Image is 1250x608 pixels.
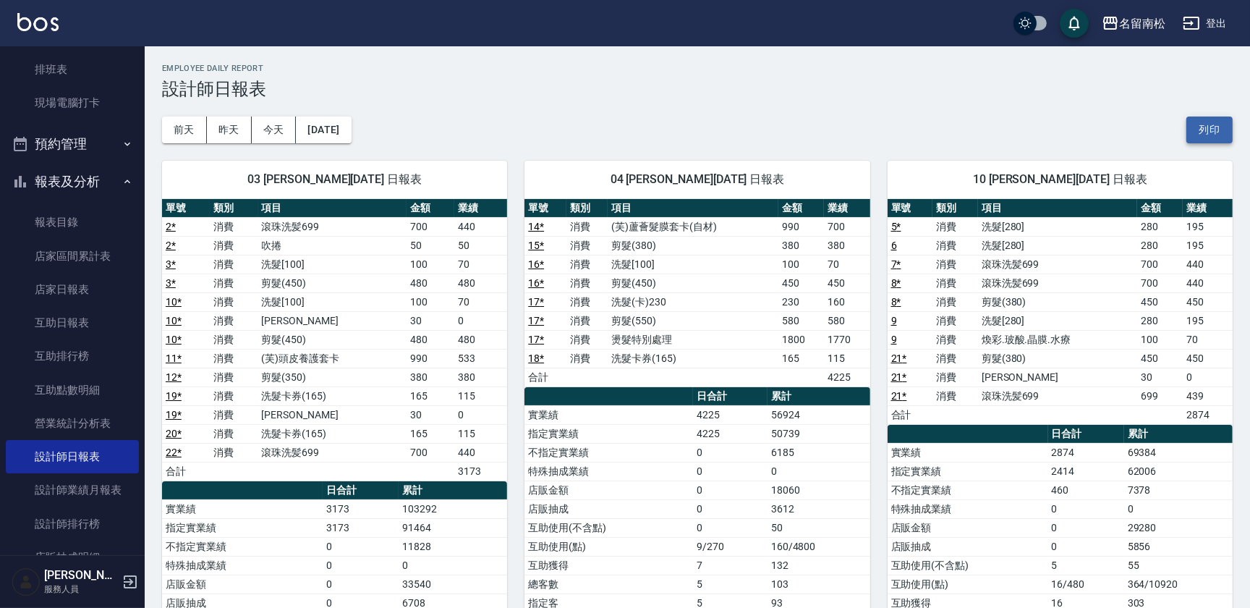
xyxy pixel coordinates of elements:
td: 103292 [399,499,507,518]
td: 56924 [768,405,870,424]
td: 剪髮(380) [608,236,778,255]
td: 洗髮[100] [608,255,778,274]
td: 不指定實業績 [162,537,323,556]
td: 消費 [932,368,978,387]
td: 互助使用(點) [524,537,693,556]
td: 100 [1137,330,1183,349]
td: 1770 [824,330,870,349]
span: 10 [PERSON_NAME][DATE] 日報表 [905,172,1215,187]
td: 70 [824,255,870,274]
td: 50 [768,518,870,537]
td: 實業績 [162,499,323,518]
td: 洗髮(卡)230 [608,292,778,311]
a: 互助日報表 [6,306,139,339]
td: 0 [323,575,399,594]
td: 剪髮(380) [978,292,1137,311]
a: 9 [891,334,897,345]
td: 439 [1183,387,1233,405]
td: 消費 [210,424,258,443]
a: 設計師業績月報表 [6,473,139,507]
td: 洗髮卡券(165) [258,424,407,443]
td: 29280 [1124,518,1233,537]
td: 0 [399,556,507,575]
td: 7378 [1124,481,1233,499]
button: [DATE] [296,117,351,143]
td: 9/270 [693,537,768,556]
td: 100 [407,292,454,311]
td: 2874 [1183,405,1233,424]
td: 30 [407,311,454,330]
td: 70 [454,255,507,274]
td: 165 [407,387,454,405]
td: 4225 [693,405,768,424]
td: 燙髮特別處理 [608,330,778,349]
td: 消費 [210,292,258,311]
img: Person [12,567,41,596]
td: 450 [1183,349,1233,368]
a: 互助點數明細 [6,373,139,407]
a: 設計師日報表 [6,440,139,473]
td: 70 [1183,330,1233,349]
h5: [PERSON_NAME] [44,568,118,583]
img: Logo [17,13,59,31]
button: 前天 [162,117,207,143]
th: 類別 [210,199,258,218]
td: 0 [693,462,768,481]
td: 洗髮[100] [258,292,407,311]
td: 50 [407,236,454,255]
td: 70 [454,292,507,311]
td: 280 [1137,217,1183,236]
td: 合計 [162,462,210,481]
button: 昨天 [207,117,252,143]
td: 不指定實業績 [524,443,693,462]
th: 業績 [1183,199,1233,218]
td: 990 [407,349,454,368]
td: 0 [454,311,507,330]
td: 互助使用(點) [888,575,1048,594]
td: 消費 [932,274,978,292]
td: 洗髮[280] [978,311,1137,330]
td: 18060 [768,481,870,499]
td: 實業績 [524,405,693,424]
a: 店家區間累計表 [6,240,139,273]
td: 互助使用(不含點) [524,518,693,537]
td: 0 [1183,368,1233,387]
td: 2874 [1048,443,1124,462]
td: 店販金額 [162,575,323,594]
td: 2414 [1048,462,1124,481]
td: 700 [824,217,870,236]
th: 累計 [1124,425,1233,444]
td: 洗髮卡券(165) [608,349,778,368]
td: 消費 [210,255,258,274]
td: [PERSON_NAME] [258,405,407,424]
td: 煥彩.玻酸.晶膜.水療 [978,330,1137,349]
td: 62006 [1124,462,1233,481]
td: 480 [454,274,507,292]
td: 剪髮(380) [978,349,1137,368]
td: 消費 [932,311,978,330]
th: 累計 [768,387,870,406]
td: 剪髮(350) [258,368,407,387]
td: 指定實業績 [162,518,323,537]
td: 0 [323,537,399,556]
td: 195 [1183,217,1233,236]
td: 195 [1183,236,1233,255]
td: 消費 [932,387,978,405]
td: 剪髮(550) [608,311,778,330]
td: 3173 [323,499,399,518]
td: 吹捲 [258,236,407,255]
th: 日合計 [693,387,768,406]
div: 名留南松 [1119,14,1165,33]
th: 項目 [978,199,1137,218]
td: 480 [407,274,454,292]
td: 不指定實業績 [888,481,1048,499]
td: 0 [693,443,768,462]
span: 04 [PERSON_NAME][DATE] 日報表 [542,172,852,187]
td: 364/10920 [1124,575,1233,594]
td: 特殊抽成業績 [888,499,1048,518]
td: 1800 [778,330,824,349]
td: 滾珠洗髪699 [978,255,1137,274]
p: 服務人員 [44,583,118,596]
td: 6185 [768,443,870,462]
td: 消費 [210,387,258,405]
